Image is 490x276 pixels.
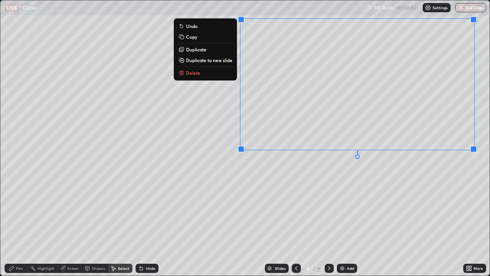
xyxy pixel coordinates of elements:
[92,266,105,270] div: Shapes
[275,266,286,270] div: Slides
[177,45,234,54] button: Duplicate
[186,57,232,63] p: Duplicate to new slide
[23,5,37,11] p: Circles
[67,266,79,270] div: Eraser
[177,56,234,65] button: Duplicate to new slide
[186,34,197,40] p: Copy
[186,23,198,29] p: Undo
[317,265,322,272] div: 4
[474,266,483,270] div: More
[455,3,486,12] button: End Class
[304,266,312,271] div: 4
[177,68,234,77] button: Delete
[146,266,155,270] div: Undo
[339,265,345,271] img: add-slide-button
[38,266,54,270] div: Highlight
[458,5,464,11] img: end-class-cross
[313,266,315,271] div: /
[118,266,129,270] div: Select
[16,266,23,270] div: Pen
[177,21,234,31] button: Undo
[177,32,234,41] button: Copy
[7,5,17,11] p: LIVE
[186,70,200,76] p: Delete
[186,46,206,53] p: Duplicate
[433,6,448,10] p: Settings
[425,5,431,11] img: class-settings-icons
[347,266,354,270] div: Add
